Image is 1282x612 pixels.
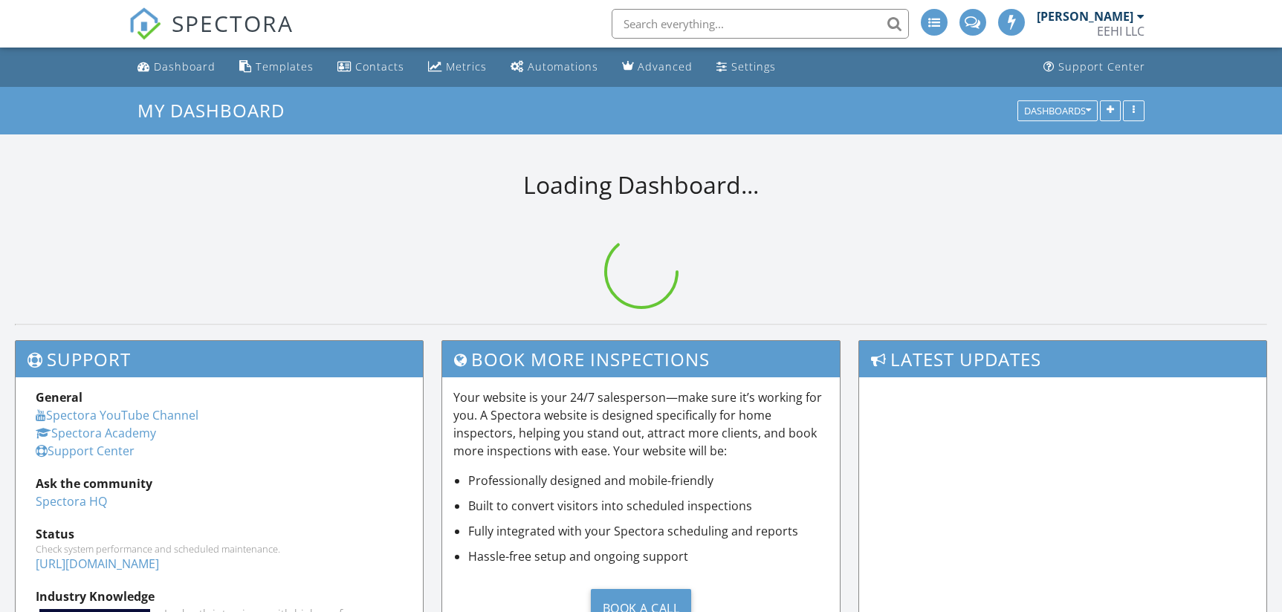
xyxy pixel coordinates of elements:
[468,497,829,515] li: Built to convert visitors into scheduled inspections
[36,425,156,441] a: Spectora Academy
[468,547,829,565] li: Hassle-free setup and ongoing support
[36,587,403,605] div: Industry Knowledge
[154,59,216,74] div: Dashboard
[731,59,776,74] div: Settings
[137,98,297,123] a: My Dashboard
[422,53,493,81] a: Metrics
[36,475,403,492] div: Ask the community
[1037,53,1151,81] a: Support Center
[233,53,320,81] a: Templates
[528,59,598,74] div: Automations
[129,7,161,40] img: The Best Home Inspection Software - Spectora
[442,341,841,377] h3: Book More Inspections
[129,20,294,51] a: SPECTORA
[1037,9,1133,24] div: [PERSON_NAME]
[1097,24,1145,39] div: EEHI LLC
[36,525,403,543] div: Status
[453,388,829,460] p: Your website is your 24/7 salesperson—make sure it’s working for you. A Spectora website is desig...
[1024,105,1091,116] div: Dashboards
[468,522,829,540] li: Fully integrated with your Spectora scheduling and reports
[468,472,829,489] li: Professionally designed and mobile-friendly
[355,59,404,74] div: Contacts
[36,556,159,572] a: [URL][DOMAIN_NAME]
[36,543,403,555] div: Check system performance and scheduled maintenance.
[638,59,693,74] div: Advanced
[616,53,699,81] a: Advanced
[1058,59,1145,74] div: Support Center
[172,7,294,39] span: SPECTORA
[36,443,135,459] a: Support Center
[1017,100,1098,121] button: Dashboards
[132,53,221,81] a: Dashboard
[710,53,782,81] a: Settings
[505,53,604,81] a: Automations (Advanced)
[331,53,410,81] a: Contacts
[859,341,1266,377] h3: Latest Updates
[256,59,314,74] div: Templates
[36,407,198,423] a: Spectora YouTube Channel
[16,341,423,377] h3: Support
[446,59,487,74] div: Metrics
[612,9,909,39] input: Search everything...
[36,389,82,406] strong: General
[36,493,107,510] a: Spectora HQ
